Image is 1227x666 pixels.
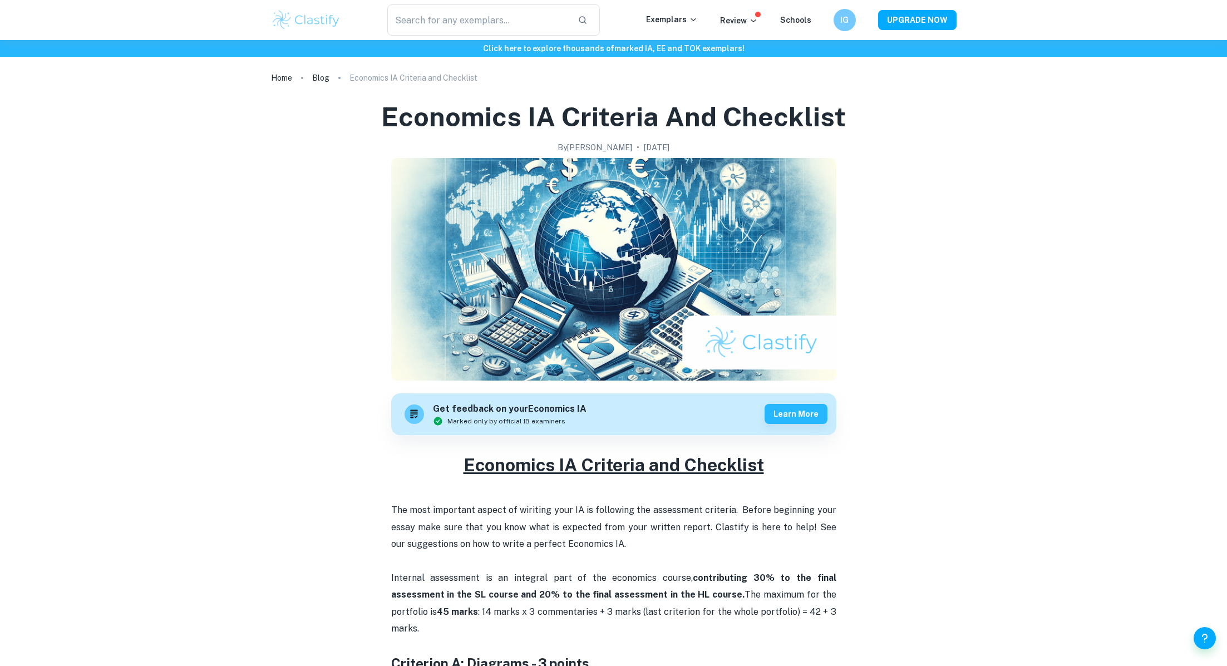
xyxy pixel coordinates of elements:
[349,72,477,84] p: Economics IA Criteria and Checklist
[391,393,836,435] a: Get feedback on yourEconomics IAMarked only by official IB examinersLearn more
[447,416,565,426] span: Marked only by official IB examiners
[2,42,1225,55] h6: Click here to explore thousands of marked IA, EE and TOK exemplars !
[391,158,836,381] img: Economics IA Criteria and Checklist cover image
[834,9,856,31] button: IG
[558,141,632,154] h2: By [PERSON_NAME]
[391,505,839,549] span: The most important aspect of wiriting your IA is following the assessment criteria. Before beginn...
[720,14,758,27] p: Review
[780,16,811,24] a: Schools
[271,9,342,31] img: Clastify logo
[637,141,639,154] p: •
[437,606,478,617] strong: 45 marks
[271,70,292,86] a: Home
[391,573,839,634] span: Internal assessment is an integral part of the economics course, The maximum for the portfolio is...
[387,4,569,36] input: Search for any exemplars...
[464,455,764,475] u: Economics IA Criteria and Checklist
[644,141,669,154] h2: [DATE]
[765,404,827,424] button: Learn more
[646,13,698,26] p: Exemplars
[878,10,957,30] button: UPGRADE NOW
[1194,627,1216,649] button: Help and Feedback
[381,99,846,135] h1: Economics IA Criteria and Checklist
[312,70,329,86] a: Blog
[838,14,851,26] h6: IG
[433,402,587,416] h6: Get feedback on your Economics IA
